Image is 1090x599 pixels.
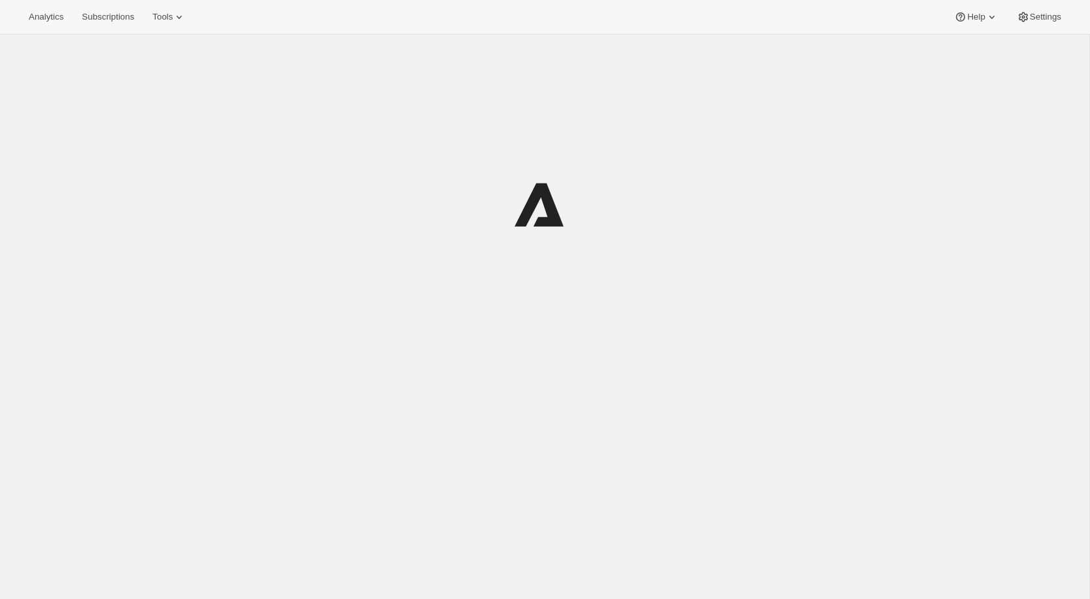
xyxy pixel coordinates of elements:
button: Settings [1009,8,1069,26]
span: Settings [1030,12,1061,22]
button: Tools [145,8,194,26]
span: Subscriptions [82,12,134,22]
span: Help [967,12,985,22]
button: Subscriptions [74,8,142,26]
span: Analytics [29,12,63,22]
button: Help [946,8,1006,26]
span: Tools [152,12,173,22]
button: Analytics [21,8,71,26]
